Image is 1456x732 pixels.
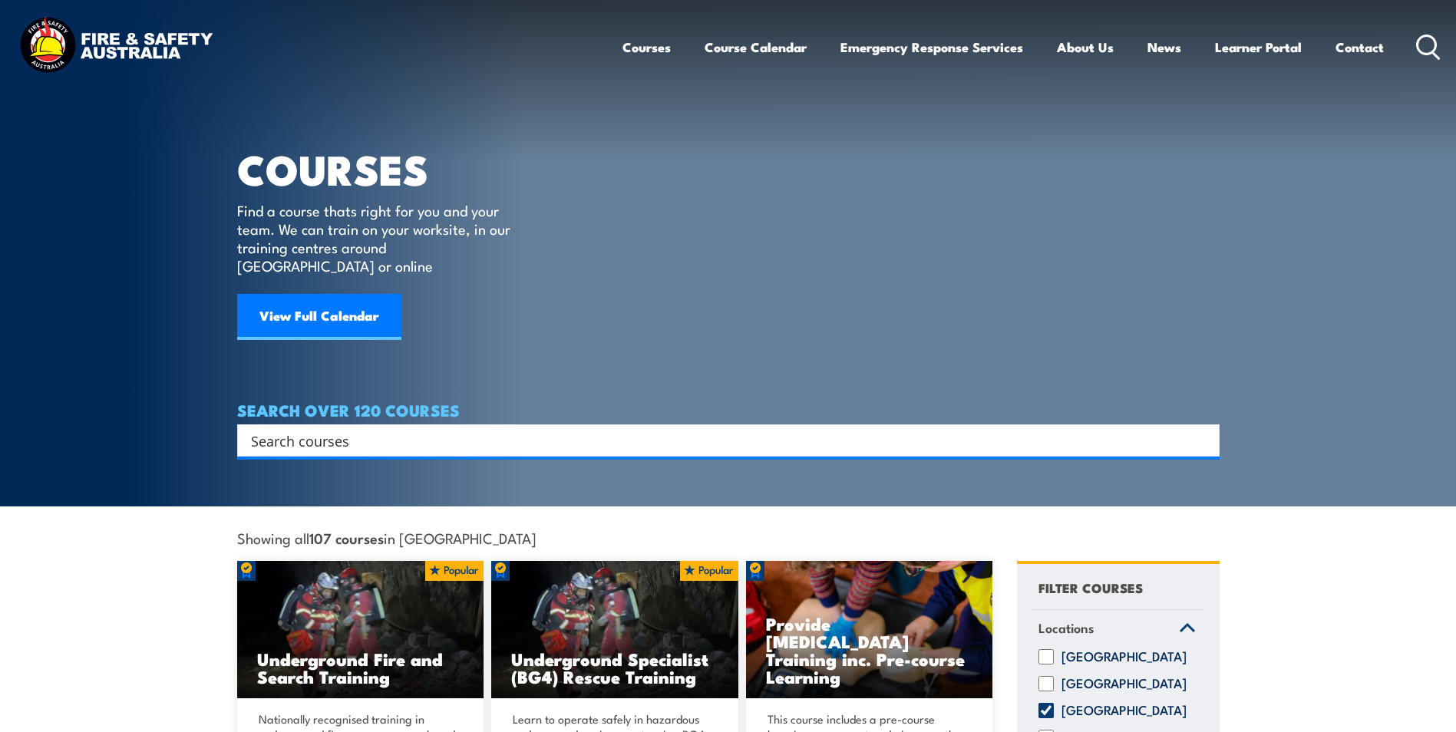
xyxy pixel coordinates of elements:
[511,650,718,685] h3: Underground Specialist (BG4) Rescue Training
[491,561,738,699] img: Underground mine rescue
[746,561,993,699] img: Low Voltage Rescue and Provide CPR
[1061,649,1187,664] label: [GEOGRAPHIC_DATA]
[237,401,1220,418] h4: SEARCH OVER 120 COURSES
[746,561,993,699] a: Provide [MEDICAL_DATA] Training inc. Pre-course Learning
[705,27,807,68] a: Course Calendar
[1032,610,1203,650] a: Locations
[1061,703,1187,718] label: [GEOGRAPHIC_DATA]
[1147,27,1181,68] a: News
[1038,577,1143,598] h4: FILTER COURSES
[491,561,738,699] a: Underground Specialist (BG4) Rescue Training
[1215,27,1302,68] a: Learner Portal
[254,430,1189,451] form: Search form
[237,150,533,186] h1: COURSES
[622,27,671,68] a: Courses
[309,527,384,548] strong: 107 courses
[257,650,464,685] h3: Underground Fire and Search Training
[1038,618,1094,638] span: Locations
[237,294,401,340] a: View Full Calendar
[251,429,1186,452] input: Search input
[237,561,484,699] a: Underground Fire and Search Training
[237,201,517,275] p: Find a course thats right for you and your team. We can train on your worksite, in our training c...
[1335,27,1384,68] a: Contact
[237,561,484,699] img: Underground mine rescue
[1061,676,1187,691] label: [GEOGRAPHIC_DATA]
[1057,27,1114,68] a: About Us
[766,615,973,685] h3: Provide [MEDICAL_DATA] Training inc. Pre-course Learning
[237,529,537,546] span: Showing all in [GEOGRAPHIC_DATA]
[1193,430,1214,451] button: Search magnifier button
[840,27,1023,68] a: Emergency Response Services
